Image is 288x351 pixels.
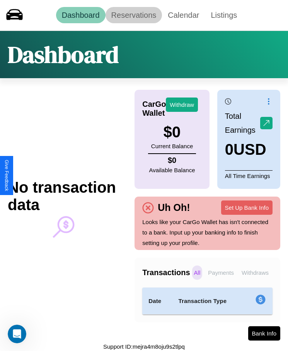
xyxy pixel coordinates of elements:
p: Current Balance [151,141,193,151]
a: Dashboard [56,7,106,23]
h4: $ 0 [149,156,195,165]
p: All Time Earnings [225,170,273,181]
button: Withdraw [166,98,198,112]
p: Looks like your CarGo Wallet has isn't connected to a bank. Input up your banking info to finish ... [142,217,273,248]
p: Available Balance [149,165,195,175]
iframe: Intercom live chat [8,325,26,343]
a: Calendar [162,7,205,23]
h4: CarGo Wallet [142,100,166,118]
p: All [192,265,203,280]
h4: Transactions [142,268,190,277]
div: Give Feedback [4,160,9,191]
table: simple table [142,288,273,315]
p: Payments [206,265,236,280]
a: Reservations [106,7,162,23]
h1: Dashboard [8,39,119,70]
p: Withdraws [240,265,271,280]
a: Listings [205,7,243,23]
h4: Date [148,296,166,306]
p: Total Earnings [225,109,260,137]
h2: No transaction data [8,179,119,214]
h3: 0 USD [225,141,273,158]
button: Bank Info [248,326,280,341]
h4: Transaction Type [179,296,238,306]
h3: $ 0 [151,123,193,141]
button: Set Up Bank Info [221,200,273,215]
h4: Uh Oh! [154,202,194,213]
